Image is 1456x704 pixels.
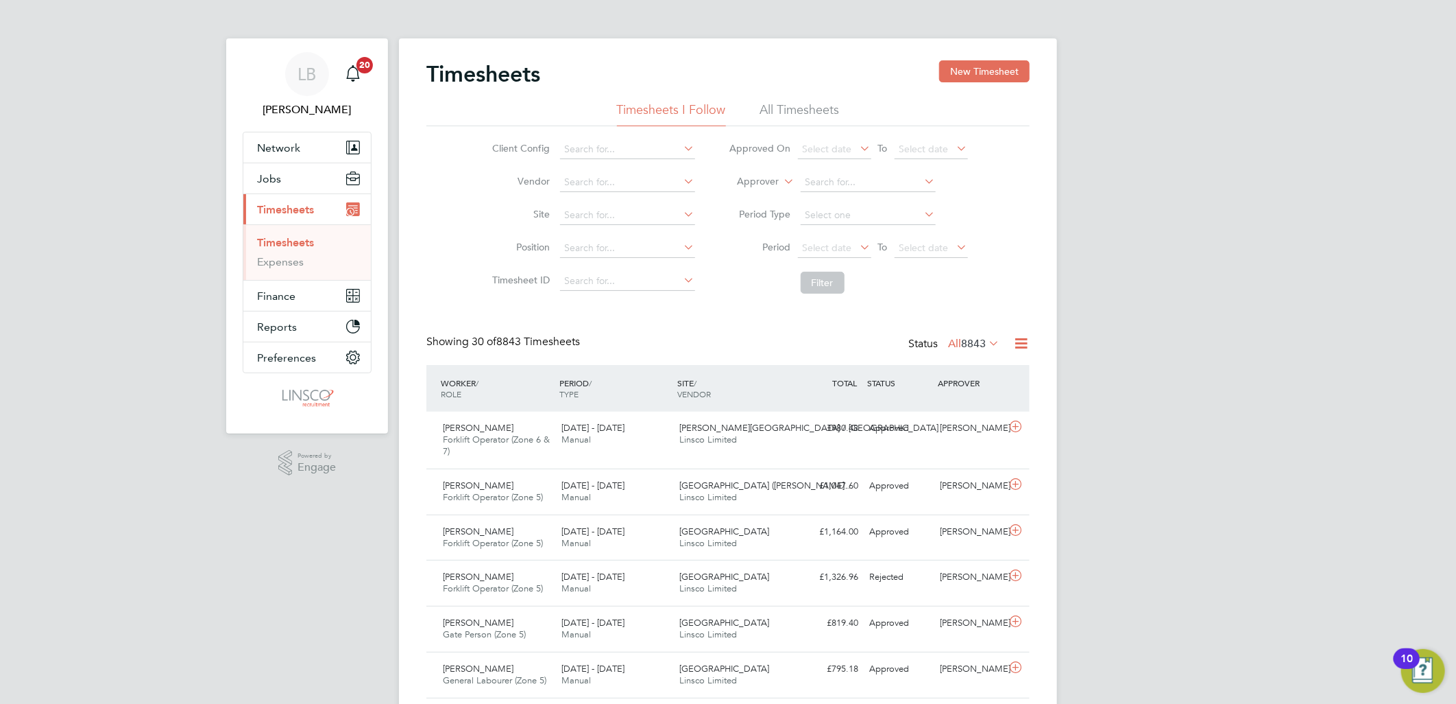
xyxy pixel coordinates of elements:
[561,491,591,503] span: Manual
[243,281,371,311] button: Finance
[561,583,591,594] span: Manual
[560,140,695,159] input: Search for...
[948,337,999,351] label: All
[561,674,591,686] span: Manual
[561,663,624,674] span: [DATE] - [DATE]
[443,571,513,583] span: [PERSON_NAME]
[243,342,371,373] button: Preferences
[443,537,543,549] span: Forklift Operator (Zone 5)
[243,163,371,193] button: Jobs
[561,422,624,434] span: [DATE] - [DATE]
[792,612,864,635] div: £819.40
[560,239,695,258] input: Search for...
[680,629,738,640] span: Linsco Limited
[1400,659,1413,677] div: 10
[226,38,388,434] nav: Main navigation
[1401,649,1445,693] button: Open Resource Center, 10 new notifications
[443,583,543,594] span: Forklift Operator (Zone 5)
[792,658,864,681] div: £795.18
[801,206,936,225] input: Select one
[718,175,779,189] label: Approver
[729,142,791,154] label: Approved On
[792,417,864,440] div: £980.48
[864,417,935,440] div: Approved
[792,521,864,543] div: £1,164.00
[680,674,738,686] span: Linsco Limited
[680,617,770,629] span: [GEOGRAPHIC_DATA]
[243,132,371,163] button: Network
[298,450,336,462] span: Powered by
[476,377,478,388] span: /
[899,242,949,254] span: Select date
[694,377,697,388] span: /
[298,462,336,473] span: Engage
[489,175,550,187] label: Vendor
[803,143,852,155] span: Select date
[680,663,770,674] span: [GEOGRAPHIC_DATA]
[680,434,738,445] span: Linsco Limited
[257,236,314,249] a: Timesheets
[729,241,791,253] label: Period
[939,60,1030,82] button: New Timesheet
[561,434,591,445] span: Manual
[489,274,550,286] label: Timesheet ID
[935,475,1006,497] div: [PERSON_NAME]
[443,480,513,491] span: [PERSON_NAME]
[560,272,695,291] input: Search for...
[935,612,1006,635] div: [PERSON_NAME]
[589,377,592,388] span: /
[680,491,738,503] span: Linsco Limited
[243,387,372,409] a: Go to home page
[680,480,854,491] span: [GEOGRAPHIC_DATA] ([PERSON_NAME]…
[278,450,337,476] a: Powered byEngage
[339,52,367,96] a: 20
[801,272,845,294] button: Filter
[426,60,540,88] h2: Timesheets
[243,102,372,118] span: Lauren Butler
[257,320,297,333] span: Reports
[832,377,857,388] span: TOTAL
[680,583,738,594] span: Linsco Limited
[561,526,624,537] span: [DATE] - [DATE]
[257,255,304,268] a: Expenses
[864,566,935,589] div: Rejected
[489,208,550,220] label: Site
[560,173,695,192] input: Search for...
[680,537,738,549] span: Linsco Limited
[243,52,372,118] a: LB[PERSON_NAME]
[874,238,892,256] span: To
[257,203,314,216] span: Timesheets
[680,422,939,434] span: [PERSON_NAME][GEOGRAPHIC_DATA] / [GEOGRAPHIC_DATA]
[257,351,316,364] span: Preferences
[356,57,373,73] span: 20
[443,674,546,686] span: General Labourer (Zone 5)
[864,658,935,681] div: Approved
[489,241,550,253] label: Position
[792,475,864,497] div: £1,047.60
[443,526,513,537] span: [PERSON_NAME]
[935,658,1006,681] div: [PERSON_NAME]
[864,521,935,543] div: Approved
[561,480,624,491] span: [DATE] - [DATE]
[729,208,791,220] label: Period Type
[675,371,793,406] div: SITE
[561,617,624,629] span: [DATE] - [DATE]
[678,388,712,399] span: VENDOR
[864,612,935,635] div: Approved
[899,143,949,155] span: Select date
[935,521,1006,543] div: [PERSON_NAME]
[472,335,580,349] span: 8843 Timesheets
[278,387,335,409] img: linsco-logo-retina.png
[443,629,526,640] span: Gate Person (Zone 5)
[561,537,591,549] span: Manual
[443,617,513,629] span: [PERSON_NAME]
[559,388,579,399] span: TYPE
[760,102,840,126] li: All Timesheets
[561,629,591,640] span: Manual
[441,388,461,399] span: ROLE
[864,371,935,395] div: STATUS
[801,173,936,192] input: Search for...
[426,335,583,349] div: Showing
[792,566,864,589] div: £1,326.96
[803,242,852,254] span: Select date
